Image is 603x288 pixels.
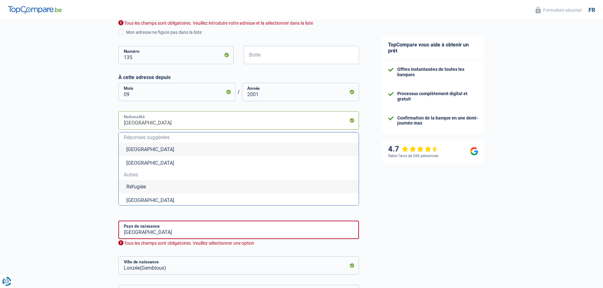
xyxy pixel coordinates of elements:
input: Belgique [118,111,359,130]
span: Autres [124,172,354,177]
div: Tous les champs sont obligatoires. Veuillez introduire votre adresse et la sélectionner dans la l... [118,20,359,26]
div: 4.7 [388,144,439,154]
div: Processus complètement digital et gratuit [397,91,478,102]
li: [GEOGRAPHIC_DATA] [119,193,359,207]
li: Réfugiée [119,180,359,193]
li: [GEOGRAPHIC_DATA] [119,156,359,170]
span: / [236,89,242,95]
div: fr [588,7,595,14]
li: [GEOGRAPHIC_DATA] [119,143,359,156]
div: Tous les champs sont obligatoires. Veuillez sélectionner une option [118,240,359,246]
div: Offres instantanées de toutes les banques [397,67,478,77]
label: À cette adresse depuis [118,74,359,80]
span: Réponses suggérées [124,135,354,140]
div: Selon l’avis de 266 personnes [388,154,438,158]
div: Confirmation de la banque en une demi-journée max [397,115,478,126]
div: Mon adresse ne figure pas dans la liste [126,29,359,36]
div: TopCompare vous aide à obtenir un prêt [382,35,485,60]
img: TopCompare Logo [8,6,62,14]
input: Belgique [118,221,359,239]
button: Formulaire sécurisé [532,5,585,15]
input: MM [118,83,236,101]
input: AAAA [242,83,359,101]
